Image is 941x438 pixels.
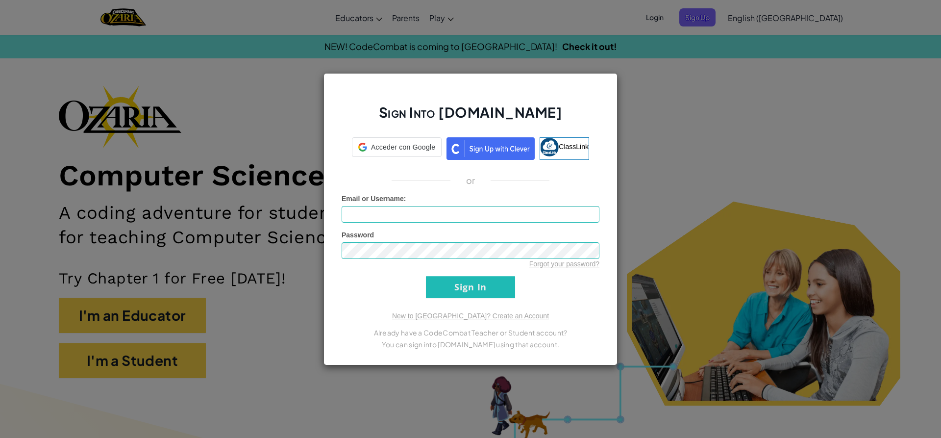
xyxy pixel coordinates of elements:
[352,137,442,157] div: Acceder con Google
[352,137,442,160] a: Acceder con Google
[371,142,435,152] span: Acceder con Google
[342,327,599,338] p: Already have a CodeCombat Teacher or Student account?
[559,142,589,150] span: ClassLink
[342,103,599,131] h2: Sign Into [DOMAIN_NAME]
[446,137,535,160] img: clever_sso_button@2x.png
[466,175,475,186] p: or
[540,138,559,156] img: classlink-logo-small.png
[342,231,374,239] span: Password
[342,195,404,203] span: Email or Username
[342,338,599,350] p: You can sign into [DOMAIN_NAME] using that account.
[392,312,549,320] a: New to [GEOGRAPHIC_DATA]? Create an Account
[529,260,599,268] a: Forgot your password?
[342,194,406,204] label: :
[426,276,515,298] input: Sign In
